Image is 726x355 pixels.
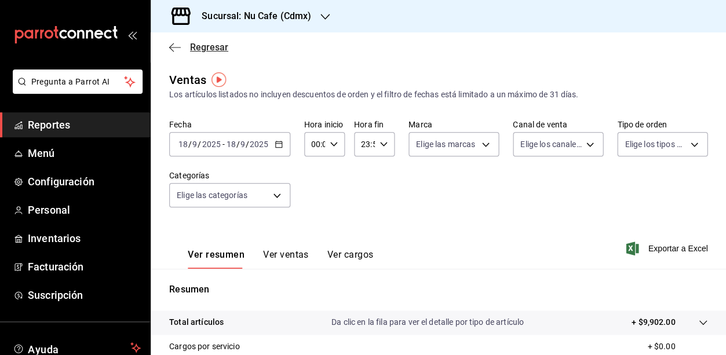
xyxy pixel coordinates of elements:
span: Suscripción [28,287,141,303]
label: Fecha [169,120,290,129]
div: Ventas [169,71,206,89]
input: -- [225,140,236,149]
a: Pregunta a Parrot AI [8,84,143,96]
label: Categorías [169,171,290,180]
img: Tooltip marker [211,72,226,87]
button: Regresar [169,42,228,53]
div: navigation tabs [188,249,373,269]
input: -- [178,140,188,149]
span: - [222,140,224,149]
span: Facturación [28,259,141,275]
span: / [246,140,249,149]
button: Pregunta a Parrot AI [13,69,143,94]
label: Tipo de orden [617,120,707,129]
p: Da clic en la fila para ver el detalle por tipo de artículo [331,316,524,328]
button: Ver resumen [188,249,245,269]
p: + $9,902.00 [632,316,675,328]
span: / [188,140,192,149]
span: / [198,140,201,149]
span: Reportes [28,117,141,133]
button: Ver cargos [327,249,374,269]
input: -- [192,140,198,149]
label: Canal de venta [513,120,603,129]
span: Regresar [190,42,228,53]
span: Elige los canales de venta [520,138,582,150]
input: ---- [249,140,269,149]
p: Resumen [169,283,707,297]
p: Cargos por servicio [169,341,240,353]
span: Configuración [28,174,141,189]
span: Personal [28,202,141,218]
input: -- [240,140,246,149]
h3: Sucursal: Nu Cafe (Cdmx) [192,9,311,23]
label: Hora inicio [304,120,345,129]
div: Los artículos listados no incluyen descuentos de orden y el filtro de fechas está limitado a un m... [169,89,707,101]
span: Menú [28,145,141,161]
button: Exportar a Excel [628,241,707,255]
label: Marca [408,120,499,129]
label: Hora fin [354,120,395,129]
button: Ver ventas [263,249,309,269]
button: open_drawer_menu [127,30,137,39]
span: Elige los tipos de orden [625,138,686,150]
span: Inventarios [28,230,141,246]
span: / [236,140,239,149]
span: Ayuda [28,341,126,354]
span: Pregunta a Parrot AI [31,76,125,88]
span: Elige las categorías [177,189,247,201]
input: ---- [201,140,221,149]
p: Total artículos [169,316,224,328]
span: Elige las marcas [416,138,475,150]
p: + $0.00 [647,341,707,353]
